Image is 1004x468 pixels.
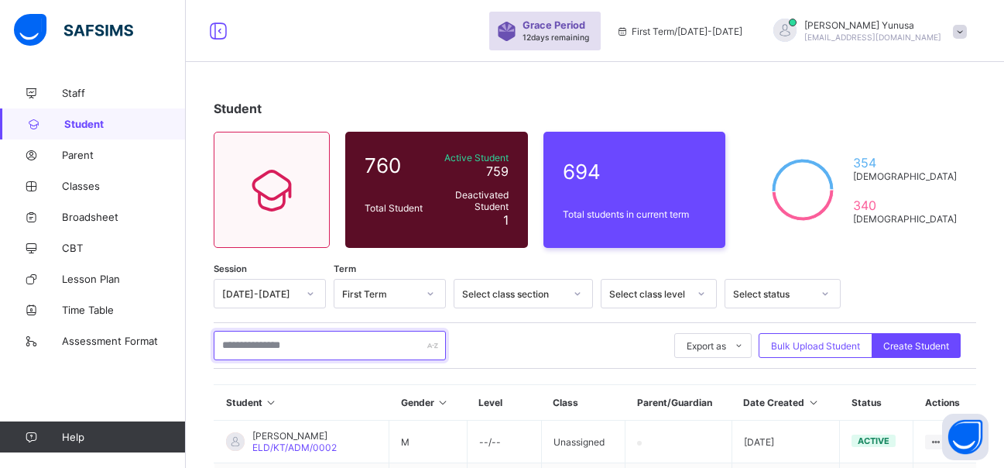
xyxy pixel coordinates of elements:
[732,385,839,421] th: Date Created
[853,170,957,182] span: [DEMOGRAPHIC_DATA]
[14,14,133,46] img: safsims
[62,273,186,285] span: Lesson Plan
[389,385,467,421] th: Gender
[733,288,812,300] div: Select status
[541,385,625,421] th: Class
[486,163,509,179] span: 759
[563,208,707,220] span: Total students in current term
[807,397,820,408] i: Sort in Ascending Order
[609,288,688,300] div: Select class level
[389,421,467,463] td: M
[771,340,860,352] span: Bulk Upload Student
[467,421,541,463] td: --/--
[563,160,707,184] span: 694
[62,149,186,161] span: Parent
[758,19,975,44] div: Abdurrahman Yunusa
[334,263,356,274] span: Term
[523,33,589,42] span: 12 days remaining
[732,421,839,463] td: [DATE]
[430,189,509,212] span: Deactivated Student
[462,288,564,300] div: Select class section
[252,430,337,442] span: [PERSON_NAME]
[625,385,732,421] th: Parent/Guardian
[616,26,742,37] span: session/term information
[883,340,949,352] span: Create Student
[853,155,957,170] span: 354
[214,263,247,274] span: Session
[62,87,186,99] span: Staff
[62,304,186,316] span: Time Table
[858,435,889,446] span: active
[840,385,913,421] th: Status
[62,242,186,254] span: CBT
[365,153,423,177] span: 760
[497,22,516,41] img: sticker-purple.71386a28dfed39d6af7621340158ba97.svg
[222,288,297,300] div: [DATE]-[DATE]
[62,335,186,347] span: Assessment Format
[214,385,389,421] th: Student
[804,19,941,31] span: [PERSON_NAME] Yunusa
[62,211,186,223] span: Broadsheet
[64,118,186,130] span: Student
[62,431,185,443] span: Help
[853,198,957,213] span: 340
[430,152,509,163] span: Active Student
[265,397,278,408] i: Sort in Ascending Order
[361,198,427,218] div: Total Student
[687,340,726,352] span: Export as
[523,19,585,31] span: Grace Period
[62,180,186,192] span: Classes
[541,421,625,463] td: Unassigned
[252,442,337,453] span: ELD/KT/ADM/0002
[503,212,509,228] span: 1
[467,385,541,421] th: Level
[437,397,450,408] i: Sort in Ascending Order
[942,414,989,460] button: Open asap
[804,33,941,42] span: [EMAIL_ADDRESS][DOMAIN_NAME]
[342,288,417,300] div: First Term
[853,213,957,225] span: [DEMOGRAPHIC_DATA]
[214,101,262,116] span: Student
[913,385,976,421] th: Actions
